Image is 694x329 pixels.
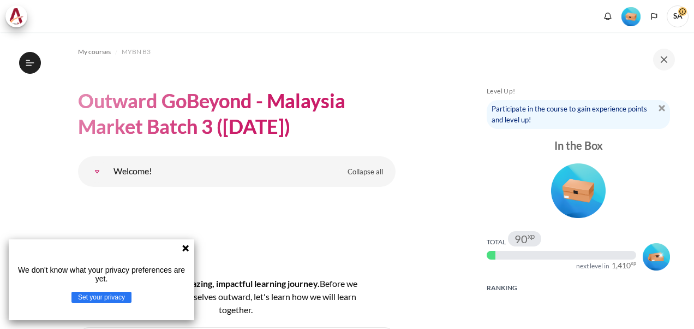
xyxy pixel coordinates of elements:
[122,47,151,57] span: MYBN B3
[487,100,670,129] div: Participate in the course to gain experience points and level up!
[71,292,131,303] button: Set your privacy
[78,88,396,139] h1: Outward GoBeyond - Malaysia Market Batch 3 ([DATE])
[117,278,357,315] span: efore we dive into turning ourselves outward, let's learn how we will learn together.
[348,167,383,178] span: Collapse all
[617,6,645,26] a: Level #1
[320,278,325,289] span: B
[487,238,506,246] div: Total
[621,6,641,26] div: Level #1
[659,105,665,111] img: Dismiss notice
[487,284,670,293] h5: Ranking
[113,277,361,316] h4: Welcome to this amazing, impactful learning journey.
[646,8,662,25] button: Languages
[643,242,670,271] div: Level #2
[78,43,396,61] nav: Navigation bar
[13,266,190,283] p: We don't know what your privacy preferences are yet.
[600,8,616,25] div: Show notification window with no new notifications
[339,163,391,181] a: Collapse all
[631,262,636,265] span: xp
[514,233,535,244] div: 90
[487,138,670,153] div: In the Box
[78,47,111,57] span: My courses
[576,262,609,271] div: next level in
[9,8,24,25] img: Architeck
[122,45,151,58] a: MYBN B3
[612,262,631,269] span: 1,410
[551,163,606,218] img: Level #1
[487,87,670,96] h5: Level Up!
[621,7,641,26] img: Level #1
[659,103,665,111] a: Dismiss notice
[667,5,689,27] a: User menu
[643,243,670,271] img: Level #2
[78,45,111,58] a: My courses
[5,5,33,27] a: Architeck Architeck
[528,234,535,238] span: xp
[487,160,670,218] div: Level #1
[86,161,108,183] a: Welcome!
[667,5,689,27] span: SA
[514,233,528,244] span: 90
